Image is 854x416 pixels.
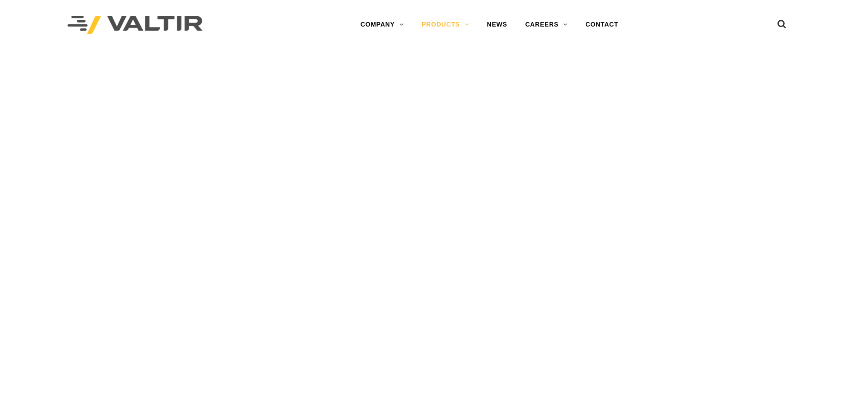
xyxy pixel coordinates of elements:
a: COMPANY [352,16,413,34]
a: CONTACT [577,16,628,34]
img: Valtir [68,16,203,34]
a: PRODUCTS [413,16,478,34]
a: NEWS [478,16,516,34]
a: CAREERS [516,16,577,34]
